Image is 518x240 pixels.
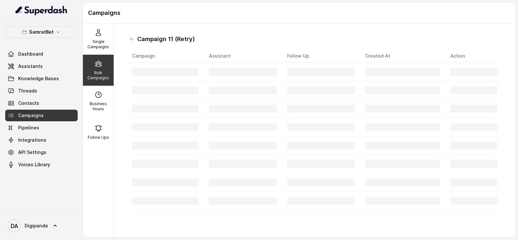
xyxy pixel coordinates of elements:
[18,149,46,156] span: API Settings
[18,88,37,94] span: Threads
[18,100,39,106] span: Contacts
[18,112,44,119] span: Campaigns
[360,49,445,63] th: Created At
[18,161,50,168] span: Voices Library
[18,63,43,70] span: Assistants
[282,49,360,63] th: Follow Up
[5,85,78,97] a: Threads
[85,39,111,49] p: Single Campaigns
[85,70,111,81] p: Bulk Campaigns
[16,5,68,16] img: light.svg
[88,135,109,140] p: Follow Ups
[5,26,78,38] button: SamratBet
[18,75,59,82] span: Knowledge Bases
[29,28,54,36] p: SamratBet
[5,48,78,60] a: Dashboard
[5,134,78,146] a: Integrations
[204,49,282,63] th: Assistant
[5,110,78,121] a: Campaigns
[5,73,78,84] a: Knowledge Bases
[5,97,78,109] a: Contacts
[5,147,78,158] a: API Settings
[445,49,500,63] th: Action
[85,101,111,112] p: Business Hours
[5,122,78,134] a: Pipelines
[18,125,39,131] span: Pipelines
[18,137,46,143] span: Integrations
[25,223,48,229] span: Digipanda
[11,223,18,229] text: DA
[5,159,78,170] a: Voices Library
[88,8,510,18] h1: Campaigns
[137,34,195,44] h1: Campaign 11 (Retry)
[18,51,43,57] span: Dashboard
[5,217,78,235] a: Digipanda
[5,60,78,72] a: Assistants
[129,49,204,63] th: Campaign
